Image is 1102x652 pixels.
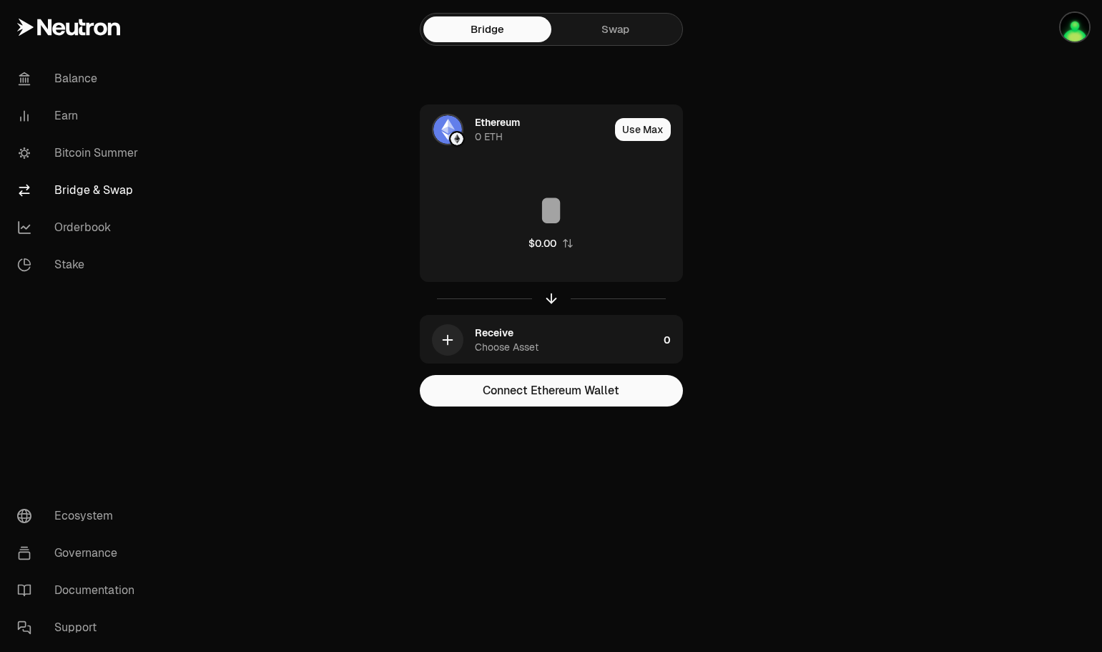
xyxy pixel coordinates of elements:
div: ReceiveChoose Asset [420,316,658,364]
img: Ethereum Logo [451,132,463,145]
button: Use Max [615,118,671,141]
a: Bridge [423,16,551,42]
button: ReceiveChoose Asset0 [420,316,682,364]
a: Balance [6,60,154,97]
a: Governance [6,535,154,572]
div: Ethereum [475,115,520,130]
a: Swap [551,16,679,42]
button: Connect Ethereum Wallet [420,375,683,407]
a: Support [6,609,154,646]
a: Documentation [6,572,154,609]
div: Choose Asset [475,340,538,354]
a: Orderbook [6,209,154,246]
div: Receive [475,326,513,340]
div: ETH LogoEthereum LogoEthereum0 ETH [420,105,609,154]
div: $0.00 [528,236,556,250]
img: ETH Logo [433,115,462,144]
a: Bitcoin Summer [6,135,154,172]
a: Bridge & Swap [6,172,154,209]
button: $0.00 [528,236,574,250]
div: 0 [664,316,682,364]
div: 0 ETH [475,130,503,144]
a: Earn [6,97,154,135]
a: Stake [6,246,154,283]
img: Hydro Committee Signer [1061,13,1089,42]
a: Ecosystem [6,497,154,535]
